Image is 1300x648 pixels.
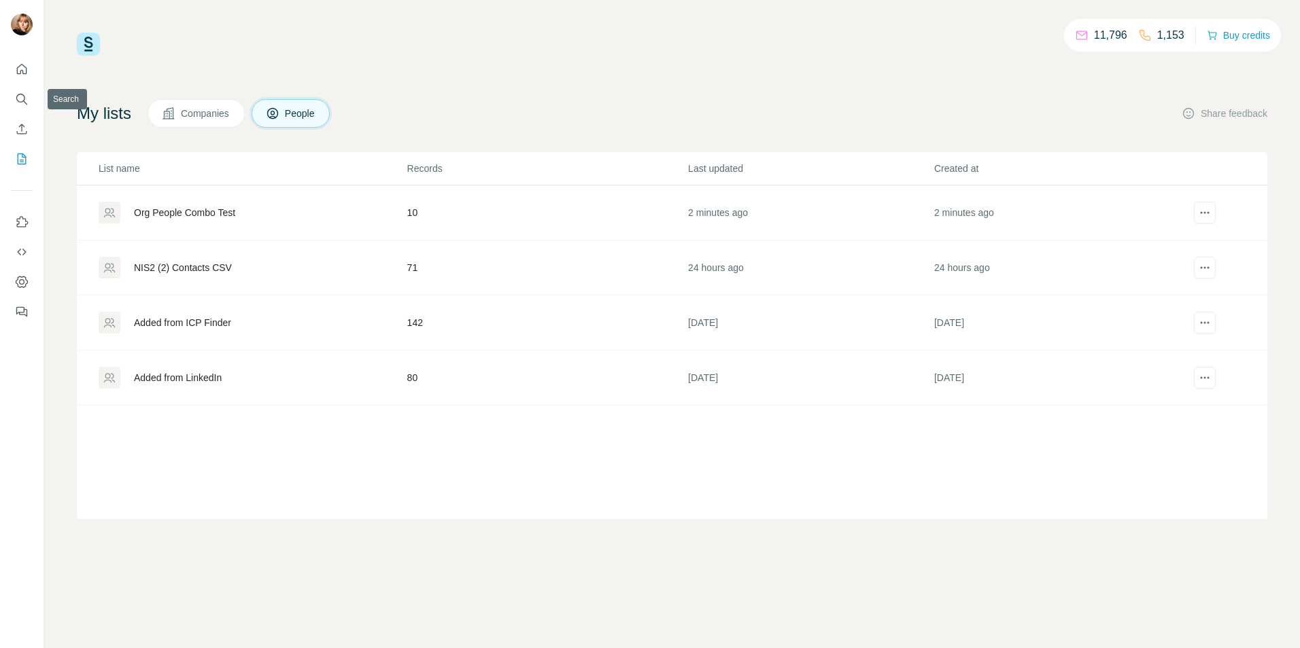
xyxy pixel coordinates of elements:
[77,103,131,124] h4: My lists
[934,350,1180,406] td: [DATE]
[11,147,33,171] button: My lists
[11,117,33,141] button: Enrich CSV
[1194,367,1216,389] button: actions
[11,57,33,82] button: Quick start
[687,350,934,406] td: [DATE]
[407,295,688,350] td: 142
[181,107,230,120] span: Companies
[11,87,33,111] button: Search
[687,295,934,350] td: [DATE]
[407,185,688,240] td: 10
[1094,27,1127,43] p: 11,796
[11,270,33,294] button: Dashboard
[134,206,235,219] div: Org People Combo Test
[11,14,33,35] img: Avatar
[687,185,934,240] td: 2 minutes ago
[1207,26,1270,45] button: Buy credits
[407,240,688,295] td: 71
[77,33,100,56] img: Surfe Logo
[285,107,316,120] span: People
[934,240,1180,295] td: 24 hours ago
[407,350,688,406] td: 80
[134,371,222,384] div: Added from LinkedIn
[134,316,231,329] div: Added from ICP Finder
[688,162,933,175] p: Last updated
[934,185,1180,240] td: 2 minutes ago
[934,162,1179,175] p: Created at
[1157,27,1184,43] p: 1,153
[11,240,33,264] button: Use Surfe API
[11,300,33,324] button: Feedback
[1194,312,1216,334] button: actions
[99,162,406,175] p: List name
[1182,107,1267,120] button: Share feedback
[934,295,1180,350] td: [DATE]
[407,162,687,175] p: Records
[134,261,232,274] div: NIS2 (2) Contacts CSV
[11,210,33,234] button: Use Surfe on LinkedIn
[687,240,934,295] td: 24 hours ago
[1194,202,1216,223] button: actions
[1194,257,1216,278] button: actions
